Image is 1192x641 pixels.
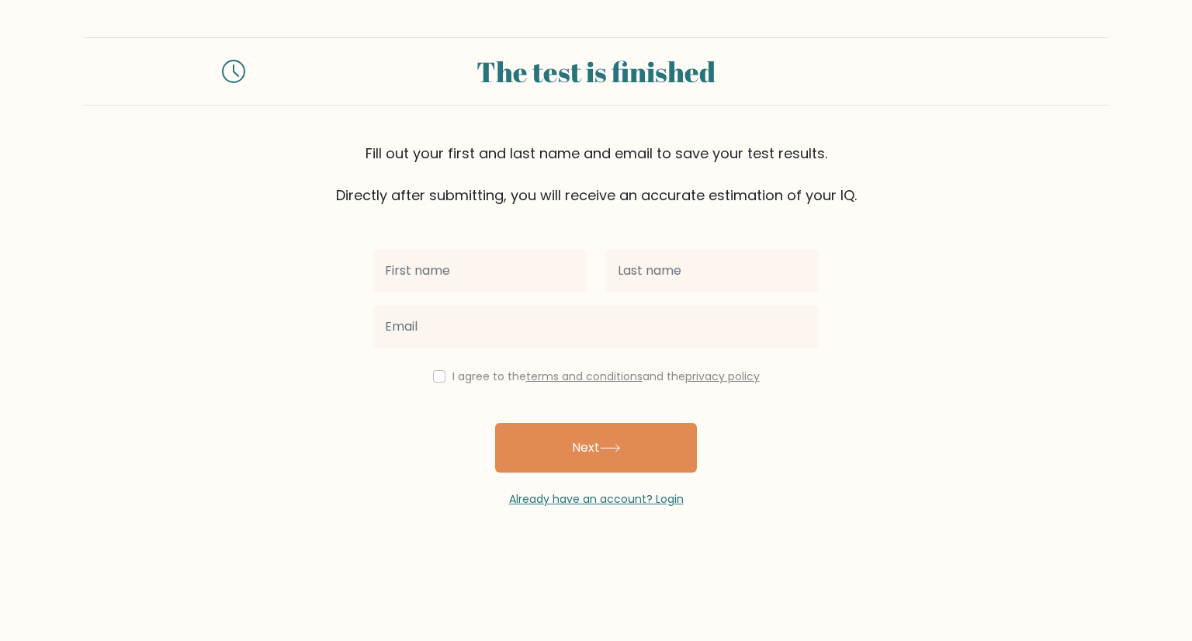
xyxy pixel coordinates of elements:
div: The test is finished [264,50,928,92]
input: Email [372,305,819,348]
button: Next [495,423,697,473]
a: terms and conditions [526,369,643,384]
a: privacy policy [685,369,760,384]
div: Fill out your first and last name and email to save your test results. Directly after submitting,... [84,143,1108,206]
input: Last name [605,249,819,293]
input: First name [372,249,587,293]
label: I agree to the and the [452,369,760,384]
a: Already have an account? Login [509,491,684,507]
